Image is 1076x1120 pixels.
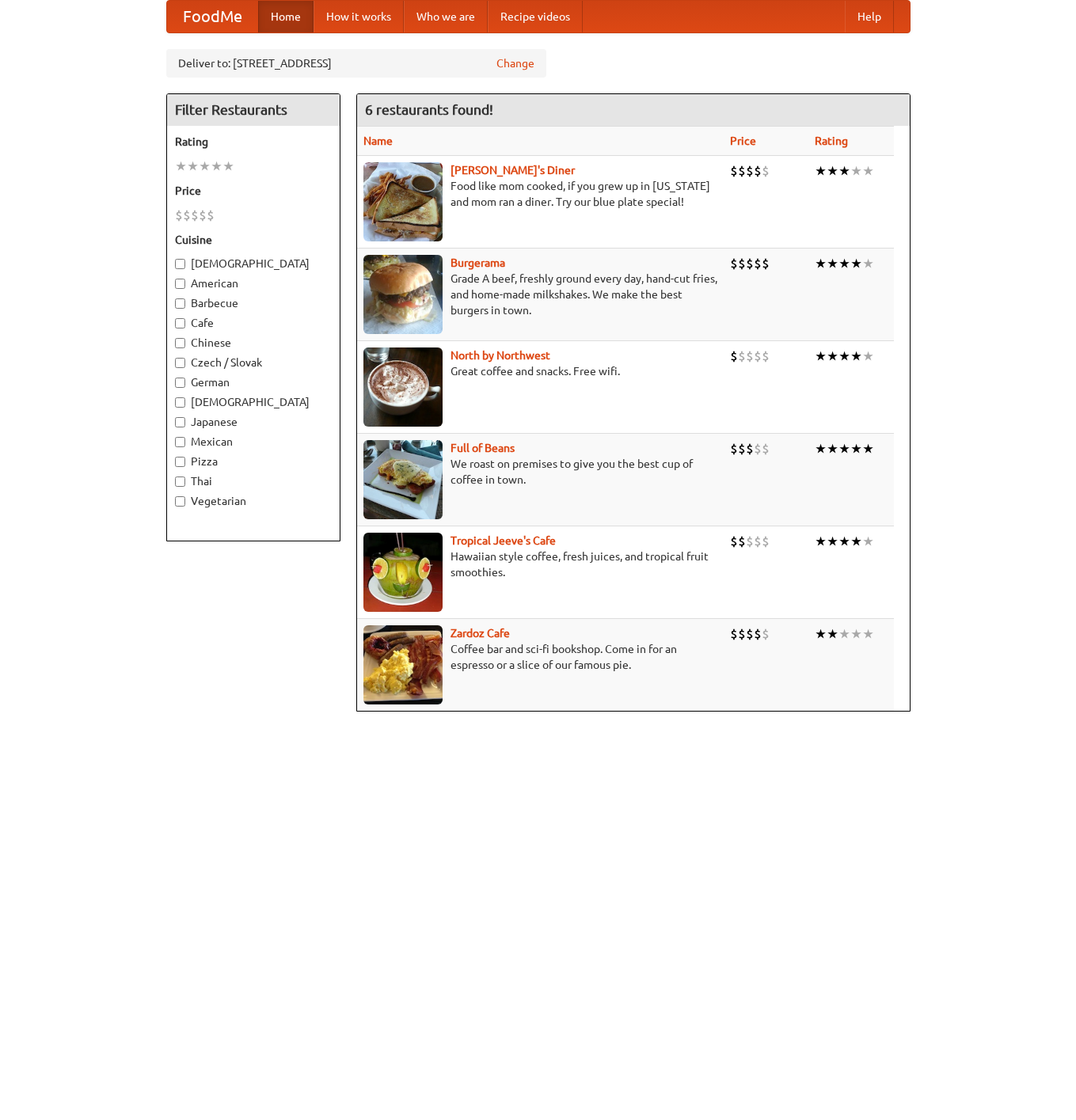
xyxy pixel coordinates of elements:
[175,207,183,224] li: $
[175,259,185,269] input: [DEMOGRAPHIC_DATA]
[838,533,850,550] li: ★
[199,158,211,175] li: ★
[175,476,185,487] input: Thai
[850,255,862,272] li: ★
[175,183,332,199] h5: Price
[258,1,314,32] a: Home
[363,456,717,488] p: We roast on premises to give you the best cup of coffee in town.
[827,625,838,643] li: ★
[838,162,850,180] li: ★
[762,162,770,180] li: $
[738,255,746,272] li: $
[850,347,862,365] li: ★
[862,533,874,550] li: ★
[363,440,443,519] img: beans.jpg
[850,162,862,180] li: ★
[222,158,234,175] li: ★
[862,347,874,365] li: ★
[754,255,762,272] li: $
[175,397,185,408] input: [DEMOGRAPHIC_DATA]
[314,1,404,32] a: How it works
[815,255,827,272] li: ★
[845,1,894,32] a: Help
[827,440,838,457] li: ★
[451,349,550,362] a: North by Northwest
[730,440,738,457] li: $
[827,162,838,180] li: ★
[175,434,332,450] label: Mexican
[166,49,546,78] div: Deliver to: [STREET_ADDRESS]
[815,135,848,147] a: Rating
[175,493,332,509] label: Vegetarian
[838,440,850,457] li: ★
[850,440,862,457] li: ★
[746,440,754,457] li: $
[451,256,505,269] a: Burgerama
[363,178,717,210] p: Food like mom cooked, if you grew up in [US_STATE] and mom ran a diner. Try our blue plate special!
[363,255,443,334] img: burgerama.jpg
[730,533,738,550] li: $
[175,374,332,390] label: German
[211,158,222,175] li: ★
[862,440,874,457] li: ★
[762,255,770,272] li: $
[738,625,746,643] li: $
[167,94,340,126] h4: Filter Restaurants
[363,625,443,704] img: zardoz.jpg
[175,454,332,469] label: Pizza
[363,363,717,379] p: Great coffee and snacks. Free wifi.
[175,473,332,489] label: Thai
[746,255,754,272] li: $
[827,255,838,272] li: ★
[746,533,754,550] li: $
[815,625,827,643] li: ★
[815,162,827,180] li: ★
[404,1,488,32] a: Who we are
[175,394,332,410] label: [DEMOGRAPHIC_DATA]
[175,279,185,289] input: American
[838,255,850,272] li: ★
[167,1,258,32] a: FoodMe
[175,417,185,427] input: Japanese
[730,135,756,147] a: Price
[363,135,393,147] a: Name
[175,378,185,388] input: German
[199,207,207,224] li: $
[451,534,556,547] a: Tropical Jeeve's Cafe
[175,338,185,348] input: Chinese
[488,1,583,32] a: Recipe videos
[746,625,754,643] li: $
[175,256,332,271] label: [DEMOGRAPHIC_DATA]
[451,164,575,177] a: [PERSON_NAME]'s Diner
[175,158,187,175] li: ★
[754,440,762,457] li: $
[754,625,762,643] li: $
[762,347,770,365] li: $
[815,440,827,457] li: ★
[175,315,332,331] label: Cafe
[850,625,862,643] li: ★
[175,414,332,430] label: Japanese
[365,102,493,117] ng-pluralize: 6 restaurants found!
[815,347,827,365] li: ★
[363,641,717,673] p: Coffee bar and sci-fi bookshop. Come in for an espresso or a slice of our famous pie.
[738,347,746,365] li: $
[838,347,850,365] li: ★
[363,549,717,580] p: Hawaiian style coffee, fresh juices, and tropical fruit smoothies.
[363,162,443,241] img: sallys.jpg
[862,255,874,272] li: ★
[730,162,738,180] li: $
[746,347,754,365] li: $
[175,358,185,368] input: Czech / Slovak
[746,162,754,180] li: $
[862,162,874,180] li: ★
[754,162,762,180] li: $
[175,318,185,328] input: Cafe
[754,533,762,550] li: $
[175,295,332,311] label: Barbecue
[363,347,443,427] img: north.jpg
[738,440,746,457] li: $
